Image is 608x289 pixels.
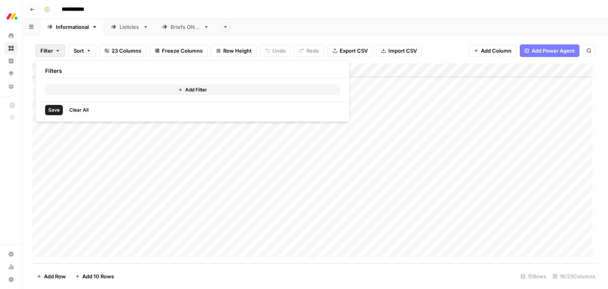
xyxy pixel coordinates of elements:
a: Insights [5,55,17,67]
span: Sort [74,47,84,55]
span: Save [48,106,60,114]
button: Help + Support [5,273,17,286]
a: Opportunities [5,67,17,80]
span: Filter [40,47,53,55]
a: Informational [40,19,104,35]
button: Add Column [469,44,517,57]
a: Briefs ONLY [155,19,216,35]
a: Browse [5,42,17,55]
button: Filter [35,44,65,57]
div: Briefs ONLY [171,23,200,31]
button: Add Power Agent [520,44,579,57]
div: Listicles [120,23,140,31]
span: Import CSV [388,47,417,55]
div: 18/23 Columns [549,270,598,283]
span: Redo [306,47,319,55]
span: Add Filter [185,86,207,93]
button: Row Height [211,44,257,57]
div: Informational [56,23,89,31]
button: Undo [260,44,291,57]
button: Redo [294,44,324,57]
button: Import CSV [376,44,422,57]
button: Clear All [66,105,92,115]
button: Add Filter [45,85,340,95]
span: Add Column [481,47,511,55]
div: Filters [39,64,346,78]
button: Save [45,105,63,115]
span: Clear All [69,106,89,114]
button: Add 10 Rows [70,270,119,283]
button: Workspace: Monday.com [5,6,17,26]
button: Export CSV [327,44,373,57]
span: Add Power Agent [532,47,575,55]
span: Add 10 Rows [82,272,114,280]
span: Undo [272,47,286,55]
span: Freeze Columns [162,47,203,55]
span: Export CSV [340,47,368,55]
div: Filter [35,60,350,122]
img: Monday.com Logo [5,9,19,23]
span: Row Height [223,47,252,55]
a: Settings [5,248,17,260]
a: Home [5,29,17,42]
span: 23 Columns [112,47,141,55]
a: Your Data [5,80,17,93]
button: Add Row [32,270,70,283]
a: Usage [5,260,17,273]
button: 23 Columns [99,44,146,57]
span: Add Row [44,272,66,280]
button: Freeze Columns [150,44,208,57]
div: 15 Rows [517,270,549,283]
button: Sort [68,44,96,57]
a: Listicles [104,19,155,35]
